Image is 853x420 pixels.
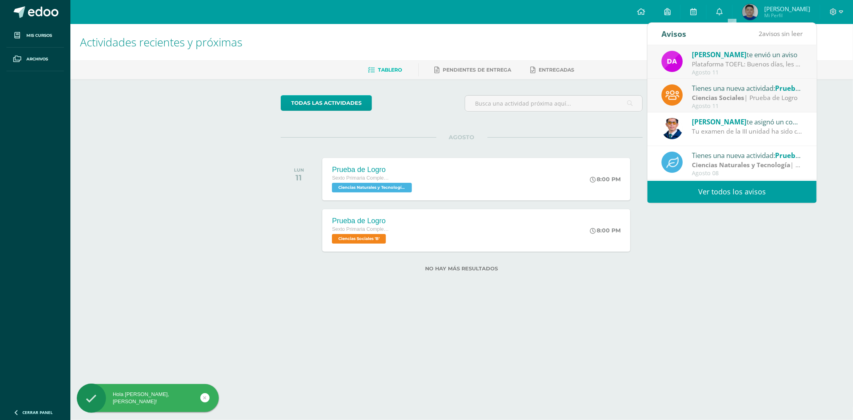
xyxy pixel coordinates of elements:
[465,96,642,111] input: Busca una actividad próxima aquí...
[661,51,683,72] img: 20293396c123fa1d0be50d4fd90c658f.png
[368,64,402,76] a: Tablero
[692,170,803,177] div: Agosto 08
[764,5,810,13] span: [PERSON_NAME]
[759,29,762,38] span: 2
[294,167,304,173] div: LUN
[22,410,53,415] span: Cerrar panel
[77,391,219,405] div: Hola [PERSON_NAME], [PERSON_NAME]!
[692,160,803,170] div: | Prueba de Logro
[692,116,803,127] div: te asignó un comentario en 'PRUEBA DE LOGRO-III UNIDAD.' para 'Comunicación y Lenguaje L.1'
[281,95,372,111] a: todas las Actividades
[661,23,686,45] div: Avisos
[692,117,747,126] span: [PERSON_NAME]
[759,29,803,38] span: avisos sin leer
[764,12,810,19] span: Mi Perfil
[332,217,392,225] div: Prueba de Logro
[692,69,803,76] div: Agosto 11
[742,4,758,20] img: 57a48d8702f892de463ac40911e205c9.png
[436,134,487,141] span: AGOSTO
[26,32,52,39] span: Mis cursos
[647,181,817,203] a: Ver todos los avisos
[332,234,386,244] span: Ciencias Sociales 'B'
[692,93,744,102] strong: Ciencias Sociales
[775,151,829,160] span: Prueba de Logro
[692,83,803,93] div: Tienes una nueva actividad:
[692,60,803,69] div: Plataforma TOEFL: Buenos días, les deseo un exitoso inicio de semana. Me comunico con ustedes par...
[590,227,621,234] div: 8:00 PM
[6,48,64,71] a: Archivos
[531,64,575,76] a: Entregadas
[692,93,803,102] div: | Prueba de Logro
[692,103,803,110] div: Agosto 11
[332,175,392,181] span: Sexto Primaria Complementaria
[692,150,803,160] div: Tienes una nueva actividad:
[661,118,683,139] img: 059ccfba660c78d33e1d6e9d5a6a4bb6.png
[775,84,829,93] span: Prueba de Logro
[590,176,621,183] div: 8:00 PM
[435,64,511,76] a: Pendientes de entrega
[332,226,392,232] span: Sexto Primaria Complementaria
[332,183,412,192] span: Ciencias Naturales y Tecnología 'B'
[80,34,242,50] span: Actividades recientes y próximas
[26,56,48,62] span: Archivos
[281,266,643,272] label: No hay más resultados
[692,50,747,59] span: [PERSON_NAME]
[378,67,402,73] span: Tablero
[692,127,803,136] div: Tu examen de la III unidad ha sido calificado.
[692,160,790,169] strong: Ciencias Naturales y Tecnología
[443,67,511,73] span: Pendientes de entrega
[692,49,803,60] div: te envió un aviso
[6,24,64,48] a: Mis cursos
[332,166,414,174] div: Prueba de Logro
[539,67,575,73] span: Entregadas
[294,173,304,182] div: 11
